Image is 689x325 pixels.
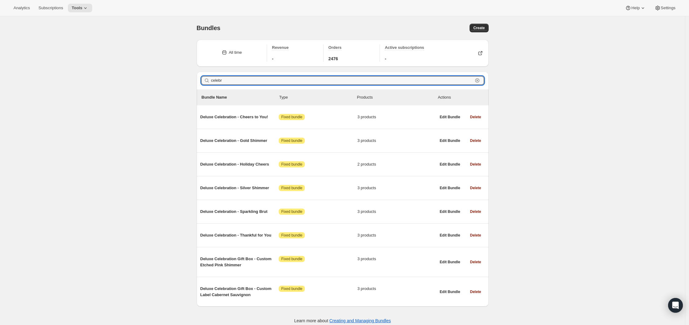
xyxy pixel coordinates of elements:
[668,298,683,313] div: Open Intercom Messenger
[440,260,460,264] span: Edit Bundle
[436,160,464,169] button: Edit Bundle
[470,186,481,190] span: Delete
[329,45,342,50] span: Orders
[200,232,279,238] span: Deluxe Celebration - Thankful for You
[470,209,481,214] span: Delete
[281,138,302,143] span: Fixed bundle
[466,113,485,121] button: Delete
[621,4,649,12] button: Help
[229,49,242,56] div: All time
[357,256,436,262] span: 3 products
[436,231,464,240] button: Edit Bundle
[651,4,679,12] button: Settings
[357,114,436,120] span: 3 products
[281,186,302,190] span: Fixed bundle
[357,94,435,100] div: Products
[281,115,302,119] span: Fixed bundle
[281,162,302,167] span: Fixed bundle
[281,233,302,238] span: Fixed bundle
[440,138,460,143] span: Edit Bundle
[470,138,481,143] span: Delete
[466,231,485,240] button: Delete
[14,6,30,10] span: Analytics
[35,4,67,12] button: Subscriptions
[466,160,485,169] button: Delete
[436,207,464,216] button: Edit Bundle
[473,25,485,30] span: Create
[197,25,221,31] span: Bundles
[440,162,460,167] span: Edit Bundle
[272,45,289,50] span: Revenue
[272,56,274,62] span: -
[385,56,386,62] span: -
[279,94,357,100] div: Type
[200,256,279,268] span: Deluxe Celebration Gift Box - Custom Etched Pink Shimmer
[466,258,485,266] button: Delete
[470,260,481,264] span: Delete
[38,6,63,10] span: Subscriptions
[466,184,485,192] button: Delete
[281,286,302,291] span: Fixed bundle
[200,138,279,144] span: Deluxe Celebration - Gold Shimmer
[470,233,481,238] span: Delete
[200,185,279,191] span: Deluxe Celebration - Silver Shimmer
[440,209,460,214] span: Edit Bundle
[281,209,302,214] span: Fixed bundle
[440,289,460,294] span: Edit Bundle
[72,6,82,10] span: Tools
[329,318,391,323] a: Creating and Managing Bundles
[200,161,279,167] span: Deluxe Celebration - Holiday Cheers
[202,94,279,100] p: Bundle Name
[211,76,473,85] input: Filter bundles
[661,6,675,10] span: Settings
[357,185,436,191] span: 3 products
[470,24,488,32] button: Create
[440,115,460,119] span: Edit Bundle
[631,6,640,10] span: Help
[470,162,481,167] span: Delete
[10,4,33,12] button: Analytics
[357,209,436,215] span: 3 products
[470,115,481,119] span: Delete
[357,286,436,292] span: 3 products
[294,318,391,324] p: Learn more about
[200,286,279,298] span: Deluxe Celebration Gift Box - Custom Label Cabernet Sauvignon
[357,138,436,144] span: 3 products
[466,288,485,296] button: Delete
[440,233,460,238] span: Edit Bundle
[68,4,92,12] button: Tools
[436,136,464,145] button: Edit Bundle
[329,56,338,62] span: 2476
[357,161,436,167] span: 2 products
[200,114,279,120] span: Deluxe Celebration - Cheers to You!
[200,209,279,215] span: Deluxe Celebration - Sparkling Brut
[436,184,464,192] button: Edit Bundle
[436,288,464,296] button: Edit Bundle
[281,256,302,261] span: Fixed bundle
[474,77,480,84] button: Clear
[466,136,485,145] button: Delete
[357,232,436,238] span: 3 products
[470,289,481,294] span: Delete
[438,94,484,100] div: Actions
[385,45,424,50] span: Active subscriptions
[436,113,464,121] button: Edit Bundle
[466,207,485,216] button: Delete
[440,186,460,190] span: Edit Bundle
[436,258,464,266] button: Edit Bundle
